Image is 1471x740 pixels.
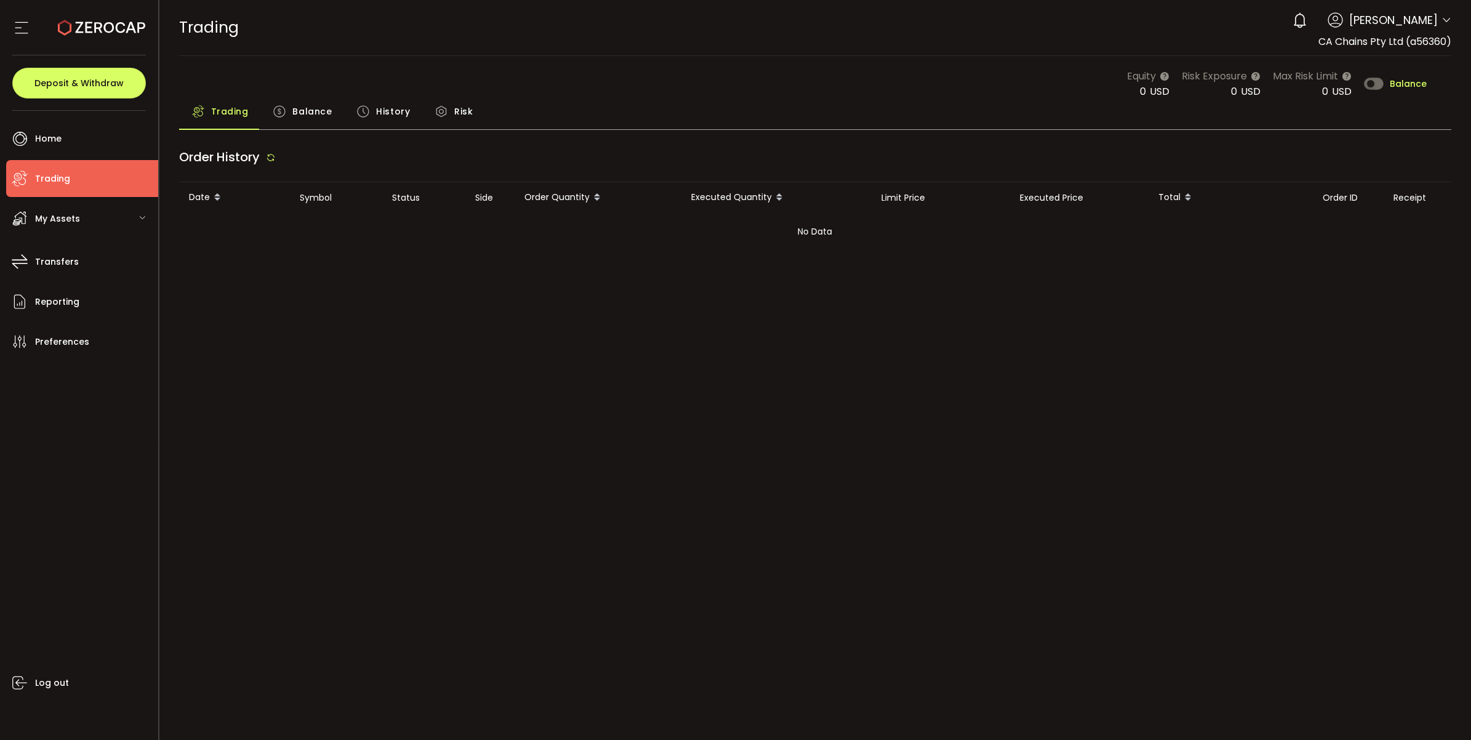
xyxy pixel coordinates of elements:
[376,99,410,124] span: History
[12,68,146,99] button: Deposit & Withdraw
[382,191,465,205] div: Status
[35,674,69,692] span: Log out
[1273,68,1338,84] span: Max Risk Limit
[1349,12,1438,28] span: [PERSON_NAME]
[35,210,80,228] span: My Assets
[1384,191,1451,205] div: Receipt
[1150,84,1169,99] span: USD
[1390,79,1427,88] span: Balance
[1313,191,1384,205] div: Order ID
[292,99,332,124] span: Balance
[211,99,249,124] span: Trading
[1241,84,1261,99] span: USD
[35,130,62,148] span: Home
[515,187,681,208] div: Order Quantity
[872,191,1010,205] div: Limit Price
[1318,34,1451,49] span: CA Chains Pty Ltd (a56360)
[1010,191,1148,205] div: Executed Price
[34,79,124,87] span: Deposit & Withdraw
[1148,187,1313,208] div: Total
[35,293,79,311] span: Reporting
[454,99,473,124] span: Risk
[35,333,89,351] span: Preferences
[1231,84,1237,99] span: 0
[179,148,260,166] span: Order History
[465,191,515,205] div: Side
[1332,84,1352,99] span: USD
[179,187,290,208] div: Date
[681,187,872,208] div: Executed Quantity
[179,213,1451,250] div: No Data
[35,170,70,188] span: Trading
[179,17,239,38] span: Trading
[1182,68,1247,84] span: Risk Exposure
[1140,84,1146,99] span: 0
[1127,68,1156,84] span: Equity
[1322,84,1328,99] span: 0
[35,253,79,271] span: Transfers
[290,191,382,205] div: Symbol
